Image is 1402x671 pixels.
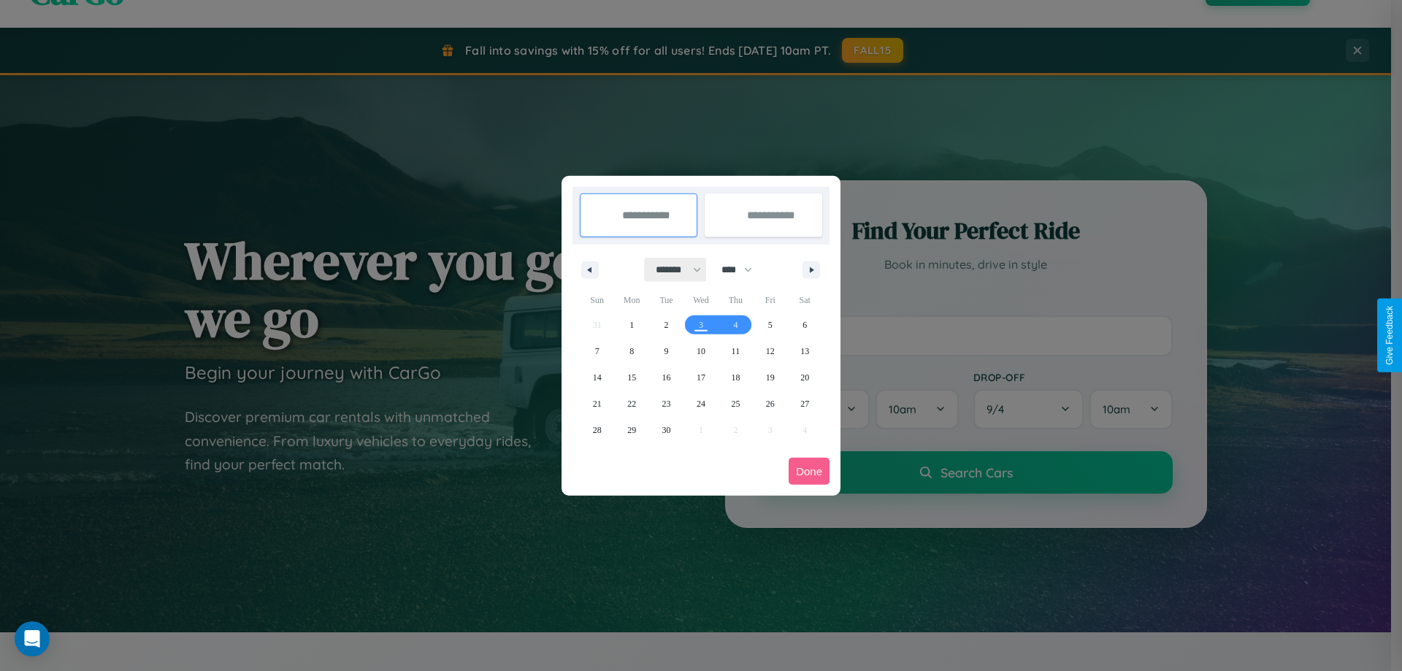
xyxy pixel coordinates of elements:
div: Open Intercom Messenger [15,621,50,656]
span: 6 [802,312,807,338]
button: 22 [614,391,648,417]
button: 27 [788,391,822,417]
span: 26 [766,391,775,417]
button: 18 [719,364,753,391]
span: 30 [662,417,671,443]
span: 9 [664,338,669,364]
button: 3 [683,312,718,338]
span: 19 [766,364,775,391]
button: 25 [719,391,753,417]
span: 2 [664,312,669,338]
span: 5 [768,312,773,338]
span: 24 [697,391,705,417]
button: 19 [753,364,787,391]
button: 23 [649,391,683,417]
span: 7 [595,338,600,364]
button: 20 [788,364,822,391]
span: 12 [766,338,775,364]
button: 13 [788,338,822,364]
span: Tue [649,288,683,312]
button: 1 [614,312,648,338]
span: 3 [699,312,703,338]
button: 28 [580,417,614,443]
span: 23 [662,391,671,417]
span: 17 [697,364,705,391]
span: Thu [719,288,753,312]
button: 21 [580,391,614,417]
button: 2 [649,312,683,338]
span: Wed [683,288,718,312]
div: Give Feedback [1384,306,1395,365]
button: 6 [788,312,822,338]
button: 15 [614,364,648,391]
button: 17 [683,364,718,391]
button: 9 [649,338,683,364]
button: 8 [614,338,648,364]
button: 10 [683,338,718,364]
span: 18 [731,364,740,391]
span: Fri [753,288,787,312]
button: 24 [683,391,718,417]
span: 11 [732,338,740,364]
span: Sun [580,288,614,312]
span: Mon [614,288,648,312]
span: 16 [662,364,671,391]
button: 14 [580,364,614,391]
span: 28 [593,417,602,443]
span: 13 [800,338,809,364]
span: 10 [697,338,705,364]
button: 5 [753,312,787,338]
span: 25 [731,391,740,417]
span: 15 [627,364,636,391]
button: 7 [580,338,614,364]
span: 21 [593,391,602,417]
span: 29 [627,417,636,443]
span: 20 [800,364,809,391]
span: 1 [629,312,634,338]
button: Done [789,458,830,485]
span: 4 [733,312,738,338]
span: 22 [627,391,636,417]
button: 16 [649,364,683,391]
button: 26 [753,391,787,417]
button: 29 [614,417,648,443]
button: 12 [753,338,787,364]
span: 14 [593,364,602,391]
span: 27 [800,391,809,417]
span: Sat [788,288,822,312]
button: 11 [719,338,753,364]
button: 4 [719,312,753,338]
span: 8 [629,338,634,364]
button: 30 [649,417,683,443]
